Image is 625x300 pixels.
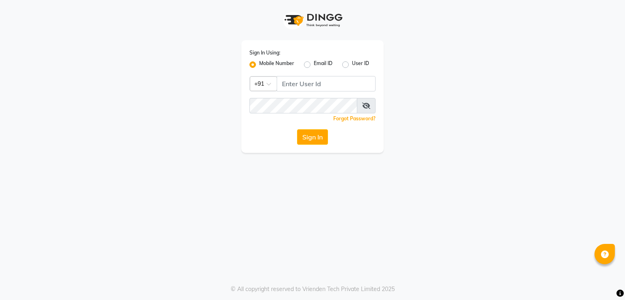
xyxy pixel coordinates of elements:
button: Sign In [297,129,328,145]
label: User ID [352,60,369,70]
a: Forgot Password? [333,115,376,122]
label: Email ID [314,60,332,70]
label: Mobile Number [259,60,294,70]
input: Username [277,76,376,91]
input: Username [249,98,357,113]
img: logo1.svg [280,8,345,32]
iframe: chat widget [591,267,617,292]
label: Sign In Using: [249,49,280,57]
